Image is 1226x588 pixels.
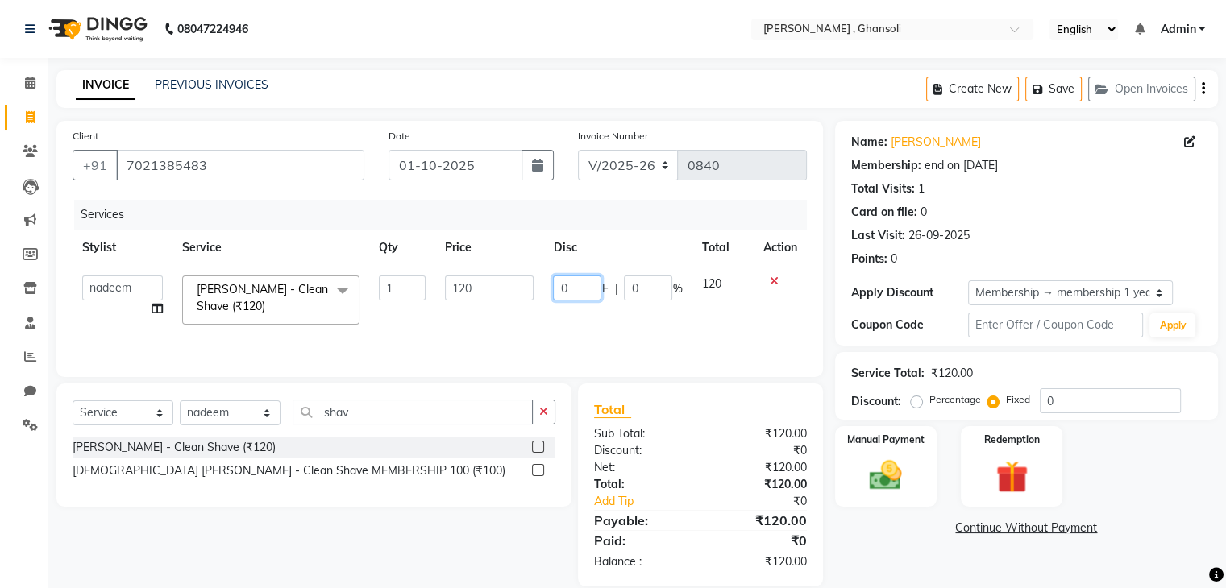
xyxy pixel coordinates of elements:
[701,276,721,291] span: 120
[851,157,921,174] div: Membership:
[582,442,700,459] div: Discount:
[929,392,981,407] label: Percentage
[754,230,807,266] th: Action
[847,433,925,447] label: Manual Payment
[582,425,700,442] div: Sub Total:
[986,457,1038,497] img: _gift.svg
[389,129,410,143] label: Date
[177,6,248,52] b: 08047224946
[851,284,968,301] div: Apply Discount
[1025,77,1082,101] button: Save
[700,425,819,442] div: ₹120.00
[921,204,927,221] div: 0
[720,493,818,510] div: ₹0
[851,180,915,197] div: Total Visits:
[74,200,819,230] div: Services
[582,531,700,550] div: Paid:
[265,299,272,313] a: x
[582,476,700,493] div: Total:
[891,251,897,267] div: 0
[1006,392,1030,407] label: Fixed
[582,511,700,530] div: Payable:
[578,129,648,143] label: Invoice Number
[984,433,1040,447] label: Redemption
[116,150,364,180] input: Search by Name/Mobile/Email/Code
[931,365,973,382] div: ₹120.00
[926,77,1019,101] button: Create New
[851,251,887,267] div: Points:
[76,71,135,100] a: INVOICE
[594,401,631,418] span: Total
[73,129,98,143] label: Client
[692,230,753,266] th: Total
[582,493,720,510] a: Add Tip
[672,280,682,297] span: %
[891,134,981,151] a: [PERSON_NAME]
[851,393,901,410] div: Discount:
[925,157,998,174] div: end on [DATE]
[700,476,819,493] div: ₹120.00
[582,553,700,570] div: Balance :
[851,227,905,244] div: Last Visit:
[700,442,819,459] div: ₹0
[700,531,819,550] div: ₹0
[700,511,819,530] div: ₹120.00
[73,230,172,266] th: Stylist
[908,227,970,244] div: 26-09-2025
[851,365,925,382] div: Service Total:
[73,150,118,180] button: +91
[838,520,1215,536] a: Continue Without Payment
[918,180,925,197] div: 1
[700,459,819,476] div: ₹120.00
[293,400,533,424] input: Search or Scan
[1088,77,1195,101] button: Open Invoices
[1160,21,1195,38] span: Admin
[73,462,505,479] div: [DEMOGRAPHIC_DATA] [PERSON_NAME] - Clean Shave MEMBERSHIP 100 (₹100)
[968,313,1144,337] input: Enter Offer / Coupon Code
[41,6,152,52] img: logo
[172,230,369,266] th: Service
[543,230,692,266] th: Disc
[851,317,968,333] div: Coupon Code
[369,230,435,266] th: Qty
[700,553,819,570] div: ₹120.00
[73,439,276,456] div: [PERSON_NAME] - Clean Shave (₹120)
[197,282,328,313] span: [PERSON_NAME] - Clean Shave (₹120)
[851,204,917,221] div: Card on file:
[614,280,617,297] span: |
[435,230,543,266] th: Price
[859,457,912,494] img: _cash.svg
[582,459,700,476] div: Net:
[155,77,268,92] a: PREVIOUS INVOICES
[1149,313,1195,337] button: Apply
[851,134,887,151] div: Name:
[601,280,608,297] span: F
